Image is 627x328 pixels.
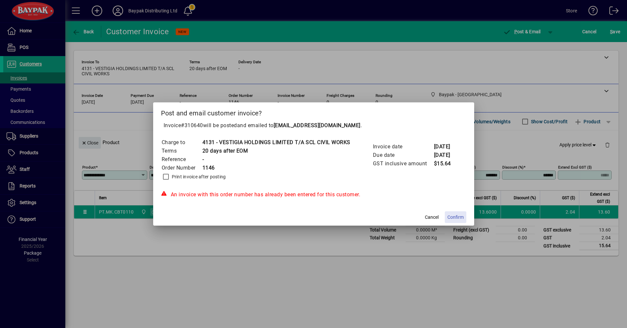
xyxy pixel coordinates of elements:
td: - [202,155,350,164]
b: [EMAIL_ADDRESS][DOMAIN_NAME] [274,122,361,128]
td: $15.64 [434,159,460,168]
td: Terms [161,147,202,155]
span: Confirm [447,214,464,221]
label: Print invoice after posting [170,173,226,180]
span: #310640 [181,122,203,128]
h2: Post and email customer invoice? [153,102,474,121]
td: [DATE] [434,151,460,159]
td: Due date [373,151,434,159]
td: GST inclusive amount [373,159,434,168]
button: Confirm [445,211,466,223]
p: Invoice will be posted . [161,122,466,129]
td: Charge to [161,138,202,147]
td: 4131 - VESTIGIA HOLDINGS LIMITED T/A SCL CIVIL WORKS [202,138,350,147]
td: [DATE] [434,142,460,151]
td: Invoice date [373,142,434,151]
td: 20 days after EOM [202,147,350,155]
td: 1146 [202,164,350,172]
button: Cancel [421,211,442,223]
span: Cancel [425,214,439,221]
span: and emailed to [237,122,361,128]
td: Order Number [161,164,202,172]
div: An invoice with this order number has already been entered for this customer. [161,191,466,199]
td: Reference [161,155,202,164]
